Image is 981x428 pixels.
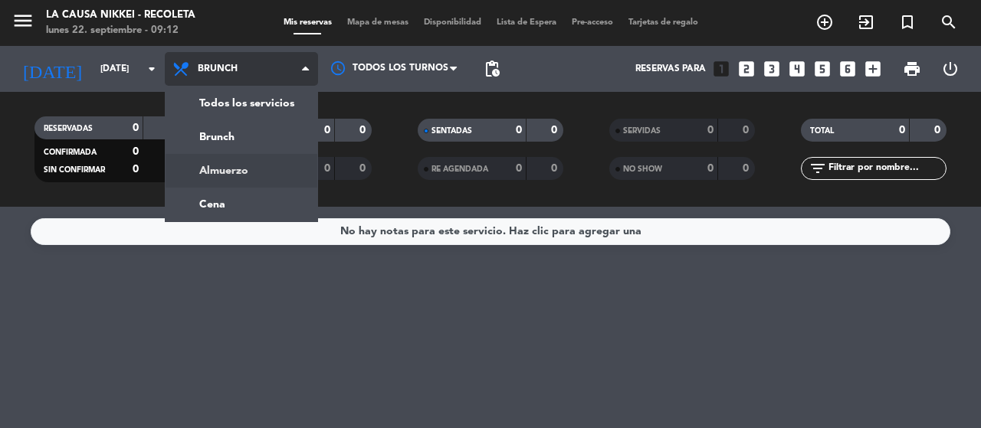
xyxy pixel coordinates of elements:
i: exit_to_app [857,13,875,31]
i: turned_in_not [898,13,917,31]
i: looks_5 [812,59,832,79]
strong: 0 [359,163,369,174]
i: looks_3 [762,59,782,79]
i: looks_one [711,59,731,79]
div: lunes 22. septiembre - 09:12 [46,23,195,38]
span: TOTAL [810,127,834,135]
span: Tarjetas de regalo [621,18,706,27]
span: NO SHOW [623,165,662,173]
strong: 0 [551,163,560,174]
span: RE AGENDADA [431,165,488,173]
strong: 0 [707,125,714,136]
a: Almuerzo [166,154,317,188]
span: Disponibilidad [416,18,489,27]
a: Brunch [166,120,317,154]
span: Lista de Espera [489,18,564,27]
i: arrow_drop_down [143,60,161,78]
i: [DATE] [11,52,93,86]
span: Brunch [198,64,238,74]
strong: 0 [934,125,943,136]
i: filter_list [809,159,827,178]
span: Pre-acceso [564,18,621,27]
div: La Causa Nikkei - Recoleta [46,8,195,23]
strong: 0 [516,125,522,136]
strong: 0 [743,125,752,136]
strong: 0 [551,125,560,136]
span: pending_actions [483,60,501,78]
span: RESERVADAS [44,125,93,132]
div: LOG OUT [931,46,970,92]
span: CONFIRMADA [44,149,97,156]
strong: 0 [516,163,522,174]
i: power_settings_new [941,60,960,78]
i: add_box [863,59,883,79]
a: Cena [166,188,317,221]
strong: 0 [324,125,330,136]
strong: 0 [743,163,752,174]
i: looks_6 [838,59,858,79]
div: No hay notas para este servicio. Haz clic para agregar una [340,223,641,240]
strong: 0 [324,163,330,174]
input: Filtrar por nombre... [827,160,946,177]
span: SERVIDAS [623,127,661,135]
span: Mapa de mesas [340,18,416,27]
i: add_circle_outline [815,13,834,31]
button: menu [11,9,34,38]
i: looks_4 [787,59,807,79]
strong: 0 [133,164,139,175]
i: search [940,13,958,31]
span: Mis reservas [276,18,340,27]
i: looks_two [737,59,756,79]
strong: 0 [133,123,139,133]
strong: 0 [707,163,714,174]
span: Reservas para [635,64,706,74]
a: Todos los servicios [166,87,317,120]
span: SENTADAS [431,127,472,135]
span: print [903,60,921,78]
strong: 0 [133,146,139,157]
i: menu [11,9,34,32]
strong: 0 [359,125,369,136]
span: SIN CONFIRMAR [44,166,105,174]
strong: 0 [899,125,905,136]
